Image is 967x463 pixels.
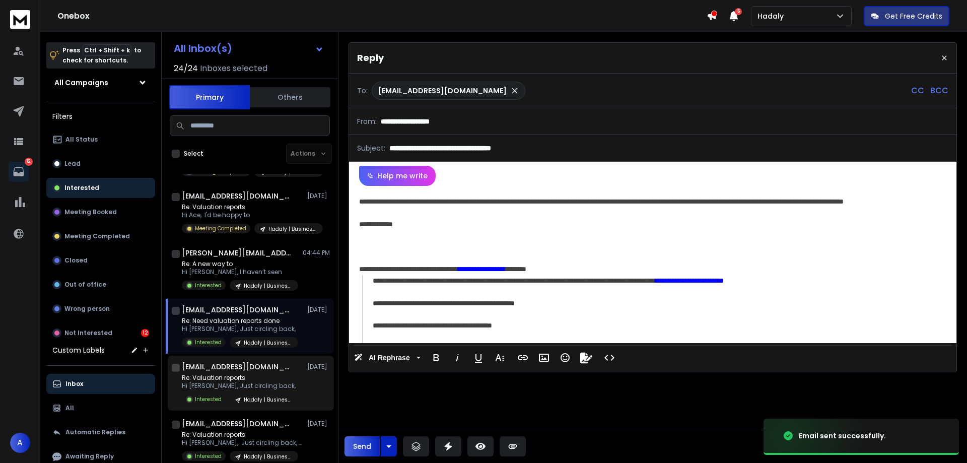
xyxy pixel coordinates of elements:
[513,348,532,368] button: Insert Link (Ctrl+K)
[46,299,155,319] button: Wrong person
[46,250,155,271] button: Closed
[46,323,155,343] button: Not Interested12
[65,136,98,144] p: All Status
[268,225,317,233] p: Hadaly | Business Advisors and M&A
[359,166,436,186] button: Help me write
[46,398,155,418] button: All
[46,226,155,246] button: Meeting Completed
[448,348,467,368] button: Italic (Ctrl+I)
[427,348,446,368] button: Bold (Ctrl+B)
[46,202,155,222] button: Meeting Booked
[344,436,380,456] button: Send
[64,160,81,168] p: Lead
[195,339,222,346] p: Interested
[46,374,155,394] button: Inbox
[62,45,141,65] p: Press to check for shortcuts.
[83,44,131,56] span: Ctrl + Shift + k
[10,433,30,453] button: A
[169,85,250,109] button: Primary
[367,354,412,362] span: AI Rephrase
[182,203,303,211] p: Re: Valuation reports
[64,232,130,240] p: Meeting Completed
[64,281,106,289] p: Out of office
[757,11,788,21] p: Hadaly
[64,184,99,192] p: Interested
[195,395,222,403] p: Interested
[182,268,298,276] p: Hi [PERSON_NAME], I haven’t seen
[357,116,377,126] p: From:
[195,452,222,460] p: Interested
[64,305,110,313] p: Wrong person
[307,363,330,371] p: [DATE]
[182,248,293,258] h1: [PERSON_NAME][EMAIL_ADDRESS][PERSON_NAME][DOMAIN_NAME]
[65,404,74,412] p: All
[46,109,155,123] h3: Filters
[303,249,330,257] p: 04:44 PM
[244,453,292,460] p: Hadaly | Business Advisors and M&A
[182,211,303,219] p: Hi Ace, I'd be happy to
[885,11,942,21] p: Get Free Credits
[182,317,298,325] p: Re: Need valuation reports done
[244,396,292,404] p: Hadaly | Business Advisors and M&A
[911,85,924,97] p: CC
[357,86,368,96] p: To:
[469,348,488,368] button: Underline (Ctrl+U)
[577,348,596,368] button: Signature
[46,178,155,198] button: Interested
[65,452,114,460] p: Awaiting Reply
[174,62,198,75] span: 24 / 24
[307,420,330,428] p: [DATE]
[182,382,298,390] p: Hi [PERSON_NAME], Just circling back,
[182,305,293,315] h1: [EMAIL_ADDRESS][DOMAIN_NAME]
[46,275,155,295] button: Out of office
[182,374,298,382] p: Re: Valuation reports
[182,431,303,439] p: Re: Valuation reports
[182,419,293,429] h1: [EMAIL_ADDRESS][DOMAIN_NAME]
[64,329,112,337] p: Not Interested
[174,43,232,53] h1: All Inbox(s)
[46,154,155,174] button: Lead
[200,62,267,75] h3: Inboxes selected
[352,348,423,368] button: AI Rephrase
[490,348,509,368] button: More Text
[46,129,155,150] button: All Status
[182,362,293,372] h1: [EMAIL_ADDRESS][DOMAIN_NAME]
[357,51,384,65] p: Reply
[182,439,303,447] p: Hi [PERSON_NAME], Just circling back, did
[64,256,88,264] p: Closed
[600,348,619,368] button: Code View
[46,422,155,442] button: Automatic Replies
[378,86,507,96] p: [EMAIL_ADDRESS][DOMAIN_NAME]
[25,158,33,166] p: 12
[64,208,117,216] p: Meeting Booked
[54,78,108,88] h1: All Campaigns
[534,348,554,368] button: Insert Image (Ctrl+P)
[195,282,222,289] p: Interested
[65,428,125,436] p: Automatic Replies
[244,282,292,290] p: Hadaly | Business Advisors and M&A
[244,339,292,347] p: Hadaly | Business Advisors and M&A
[307,306,330,314] p: [DATE]
[52,345,105,355] h3: Custom Labels
[930,85,948,97] p: BCC
[46,73,155,93] button: All Campaigns
[184,150,203,158] label: Select
[250,86,330,108] button: Others
[195,225,246,232] p: Meeting Completed
[556,348,575,368] button: Emoticons
[65,380,83,388] p: Inbox
[10,10,30,29] img: logo
[57,10,707,22] h1: Onebox
[799,431,886,441] div: Email sent successfully.
[182,191,293,201] h1: [EMAIL_ADDRESS][DOMAIN_NAME]
[307,192,330,200] p: [DATE]
[864,6,949,26] button: Get Free Credits
[357,143,385,153] p: Subject:
[166,38,332,58] button: All Inbox(s)
[182,260,298,268] p: Re: A new way to
[9,162,29,182] a: 12
[141,329,149,337] div: 12
[735,8,742,15] span: 5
